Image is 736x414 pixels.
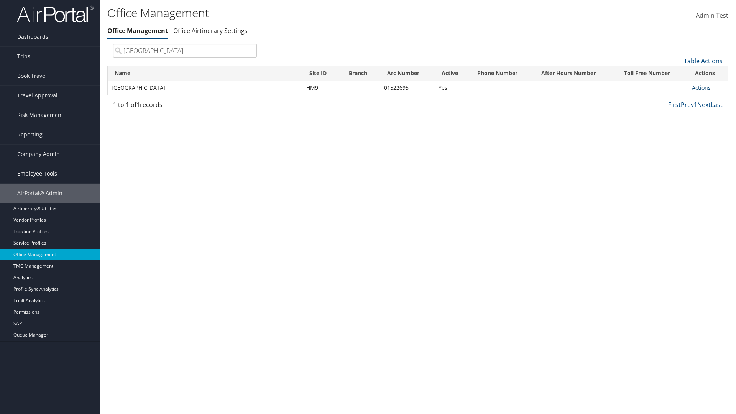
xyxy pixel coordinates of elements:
div: 1 to 1 of records [113,100,257,113]
td: HM9 [302,81,342,95]
input: Search [113,44,257,58]
td: Yes [435,81,471,95]
th: Site ID: activate to sort column ascending [302,66,342,81]
a: Office Management [107,26,168,35]
th: Toll Free Number: activate to sort column ascending [617,66,688,81]
th: Actions [688,66,728,81]
td: 01522695 [380,81,435,95]
img: airportal-logo.png [17,5,94,23]
span: Dashboards [17,27,48,46]
a: Admin Test [696,4,728,28]
th: Name: activate to sort column ascending [108,66,302,81]
th: Branch: activate to sort column ascending [342,66,380,81]
a: Actions [692,84,711,91]
th: Phone Number: activate to sort column ascending [470,66,534,81]
span: Trips [17,47,30,66]
th: Active: activate to sort column ascending [435,66,471,81]
span: Employee Tools [17,164,57,183]
span: Risk Management [17,105,63,125]
th: After Hours Number: activate to sort column ascending [534,66,617,81]
th: Arc Number: activate to sort column ascending [380,66,435,81]
a: First [668,100,681,109]
a: Next [697,100,711,109]
a: Last [711,100,723,109]
a: Prev [681,100,694,109]
span: 1 [136,100,140,109]
h1: Office Management [107,5,521,21]
span: AirPortal® Admin [17,184,62,203]
span: Reporting [17,125,43,144]
span: Admin Test [696,11,728,20]
a: Table Actions [684,57,723,65]
span: Book Travel [17,66,47,85]
span: Travel Approval [17,86,58,105]
span: Company Admin [17,145,60,164]
td: [GEOGRAPHIC_DATA] [108,81,302,95]
a: 1 [694,100,697,109]
a: Office Airtinerary Settings [173,26,248,35]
